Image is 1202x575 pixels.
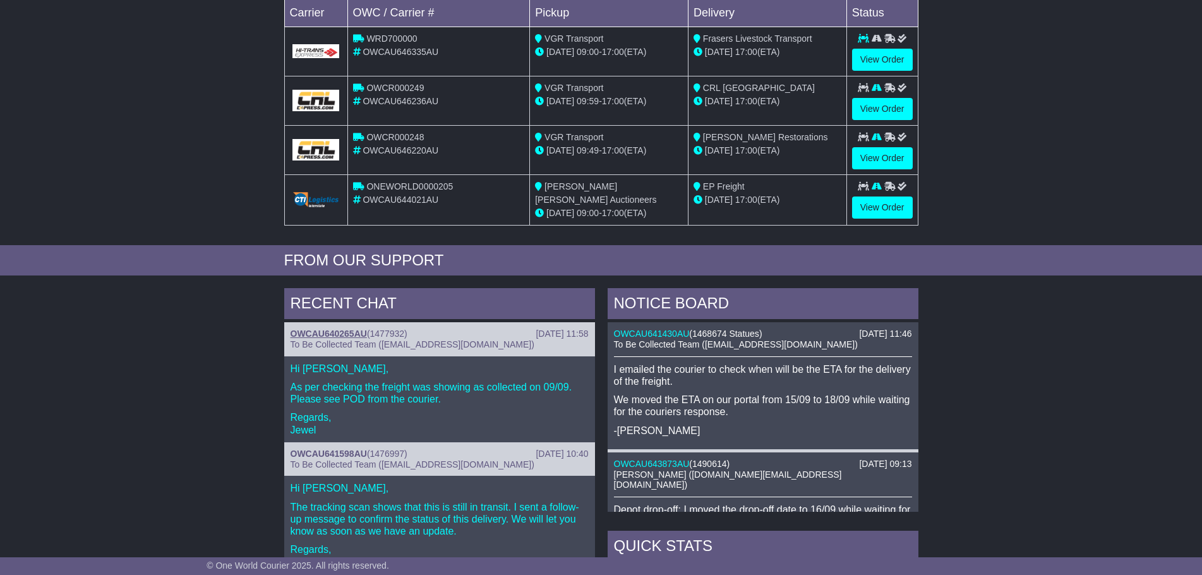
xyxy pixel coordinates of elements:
div: [DATE] 11:58 [536,329,588,339]
div: RECENT CHAT [284,288,595,322]
p: -[PERSON_NAME] [614,425,912,437]
div: (ETA) [694,144,841,157]
span: 1490614 [692,459,727,469]
span: To Be Collected Team ([EMAIL_ADDRESS][DOMAIN_NAME]) [291,459,534,469]
span: CRL [GEOGRAPHIC_DATA] [703,83,815,93]
div: (ETA) [694,193,841,207]
span: To Be Collected Team ([EMAIL_ADDRESS][DOMAIN_NAME]) [291,339,534,349]
span: 17:00 [735,195,757,205]
span: 1476997 [370,449,405,459]
div: [DATE] 09:13 [859,459,911,469]
div: - (ETA) [535,45,683,59]
span: [DATE] [705,195,733,205]
div: - (ETA) [535,207,683,220]
span: 17:00 [735,145,757,155]
p: As per checking the freight was showing as collected on 09/09. Please see POD from the courier. [291,381,589,405]
span: OWCAU644021AU [363,195,438,205]
img: GetCarrierServiceLogo [292,139,340,160]
div: - (ETA) [535,144,683,157]
span: [DATE] [546,208,574,218]
p: Hi [PERSON_NAME], [291,482,589,494]
span: [DATE] [705,96,733,106]
p: We moved the ETA on our portal from 15/09 to 18/09 while waiting for the couriers response. [614,394,912,418]
span: [PERSON_NAME] Restorations [703,132,828,142]
span: VGR Transport [544,33,603,44]
span: 17:00 [735,96,757,106]
span: 1468674 Statues [692,329,759,339]
a: OWCAU640265AU [291,329,367,339]
img: GetCarrierServiceLogo [292,90,340,111]
a: OWCAU643873AU [614,459,690,469]
span: 09:49 [577,145,599,155]
span: OWCAU646335AU [363,47,438,57]
div: ( ) [291,449,589,459]
span: 17:00 [602,208,624,218]
span: 1477932 [370,329,405,339]
a: View Order [852,98,913,120]
span: 09:59 [577,96,599,106]
p: Regards, Joy [291,543,589,567]
div: ( ) [614,329,912,339]
span: Frasers Livestock Transport [703,33,812,44]
div: [DATE] 11:46 [859,329,911,339]
div: ( ) [291,329,589,339]
span: 17:00 [735,47,757,57]
p: Regards, Jewel [291,411,589,435]
span: OWCR000248 [366,132,424,142]
span: OWCAU646236AU [363,96,438,106]
span: VGR Transport [544,132,603,142]
span: [PERSON_NAME] [PERSON_NAME] Auctioneers [535,181,656,205]
img: GetCarrierServiceLogo [292,44,340,58]
a: View Order [852,147,913,169]
span: [PERSON_NAME] ([DOMAIN_NAME][EMAIL_ADDRESS][DOMAIN_NAME]) [614,469,842,490]
span: EP Freight [703,181,745,191]
a: OWCAU641430AU [614,329,690,339]
span: OWCR000249 [366,83,424,93]
p: I emailed the courier to check when will be the ETA for the delivery of the freight. [614,363,912,387]
span: [DATE] [705,47,733,57]
div: [DATE] 10:40 [536,449,588,459]
span: © One World Courier 2025. All rights reserved. [207,560,389,571]
div: FROM OUR SUPPORT [284,251,918,270]
img: GetCarrierServiceLogo [292,192,340,207]
span: 17:00 [602,47,624,57]
div: NOTICE BOARD [608,288,918,322]
div: (ETA) [694,45,841,59]
span: 09:00 [577,208,599,218]
p: The tracking scan shows that this is still in transit. I sent a follow-up message to confirm the ... [291,501,589,538]
a: View Order [852,49,913,71]
a: View Order [852,197,913,219]
div: (ETA) [694,95,841,108]
p: Depot drop-off: I moved the drop-off date to 16/09 while waiting for the customer to complete the... [614,504,912,540]
span: [DATE] [546,145,574,155]
span: To Be Collected Team ([EMAIL_ADDRESS][DOMAIN_NAME]) [614,339,858,349]
span: OWCAU646220AU [363,145,438,155]
span: [DATE] [546,47,574,57]
span: 09:00 [577,47,599,57]
span: ONEWORLD0000205 [366,181,453,191]
div: - (ETA) [535,95,683,108]
span: WRD700000 [366,33,417,44]
span: 17:00 [602,96,624,106]
span: [DATE] [546,96,574,106]
div: Quick Stats [608,531,918,565]
a: OWCAU641598AU [291,449,367,459]
span: VGR Transport [544,83,603,93]
div: ( ) [614,459,912,469]
p: Hi [PERSON_NAME], [291,363,589,375]
span: [DATE] [705,145,733,155]
span: 17:00 [602,145,624,155]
